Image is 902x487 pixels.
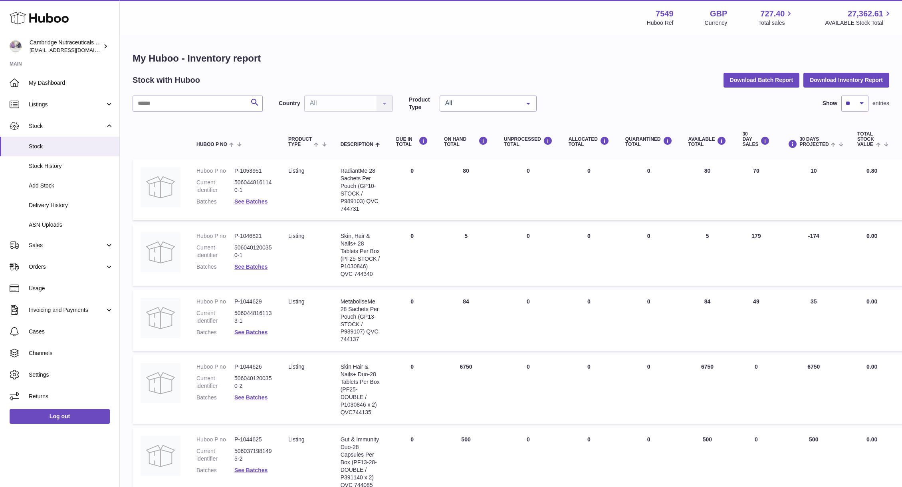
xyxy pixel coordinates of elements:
dd: P-1053951 [234,167,272,175]
td: 49 [734,290,778,351]
div: 30 DAY SALES [742,132,770,148]
div: DUE IN TOTAL [396,136,428,147]
img: product image [141,167,180,207]
label: Show [823,100,837,107]
span: 0 [647,168,650,174]
h2: Stock with Huboo [133,75,200,86]
td: 0 [561,290,617,351]
a: See Batches [234,198,268,205]
div: QUARANTINED Total [625,136,672,147]
span: Usage [29,285,113,292]
span: Stock History [29,162,113,170]
dt: Current identifier [196,244,234,259]
label: Product Type [409,96,436,111]
strong: 7549 [656,8,674,19]
div: UNPROCESSED Total [504,136,553,147]
td: 0 [561,224,617,285]
a: See Batches [234,394,268,401]
span: 727.40 [760,8,785,19]
span: 0.00 [866,298,877,305]
div: Currency [705,19,728,27]
td: 80 [436,159,496,220]
div: Huboo Ref [647,19,674,27]
dt: Current identifier [196,375,234,390]
span: Invoicing and Payments [29,306,105,314]
span: AVAILABLE Stock Total [825,19,892,27]
img: product image [141,298,180,338]
dd: 5060371981495-2 [234,447,272,463]
td: 0 [496,159,561,220]
a: See Batches [234,329,268,335]
dt: Batches [196,467,234,474]
td: 0 [388,355,436,424]
td: -174 [778,224,849,285]
td: 0 [388,290,436,351]
dd: 5060448161140-1 [234,179,272,194]
span: ASN Uploads [29,221,113,229]
span: 0 [647,298,650,305]
dt: Huboo P no [196,298,234,305]
button: Download Inventory Report [803,73,889,87]
span: All [443,99,520,107]
dt: Huboo P no [196,363,234,371]
span: Channels [29,349,113,357]
div: MetaboliseMe 28 Sachets Per Pouch (GP13-STOCK / P989107) QVC 744137 [341,298,380,343]
img: product image [141,232,180,272]
span: 0.80 [866,168,877,174]
dd: P-1044626 [234,363,272,371]
span: listing [288,363,304,370]
dt: Huboo P no [196,436,234,443]
span: Add Stock [29,182,113,190]
div: ALLOCATED Total [569,136,609,147]
dd: 5060448161133-1 [234,309,272,325]
td: 5 [680,224,735,285]
span: 30 DAYS PROJECTED [799,137,829,147]
td: 70 [734,159,778,220]
a: Log out [10,409,110,423]
div: Skin Hair & Nails+ Duo-28 Tablets Per Box (PF25-DOUBLE / P1030846 x 2) QVC744135 [341,363,380,416]
span: Returns [29,393,113,400]
td: 0 [734,355,778,424]
td: 84 [436,290,496,351]
dd: 5060401200350-2 [234,375,272,390]
span: 27,362.61 [848,8,883,19]
td: 179 [734,224,778,285]
span: Delivery History [29,202,113,209]
a: See Batches [234,467,268,473]
img: product image [141,363,180,403]
span: Listings [29,101,105,108]
dt: Batches [196,394,234,401]
dt: Current identifier [196,447,234,463]
td: 0 [561,355,617,424]
td: 80 [680,159,735,220]
span: Stock [29,122,105,130]
td: 6750 [680,355,735,424]
dt: Batches [196,329,234,336]
span: [EMAIL_ADDRESS][DOMAIN_NAME] [30,47,117,53]
span: 0.00 [866,436,877,443]
div: Skin, Hair & Nails+ 28 Tablets Per Box (PF25-STOCK / P1030846) QVC 744340 [341,232,380,277]
strong: GBP [710,8,727,19]
td: 0 [496,224,561,285]
a: See Batches [234,263,268,270]
div: RadiantMe 28 Sachets Per Pouch (GP10-STOCK / P989103) QVC 744731 [341,167,380,212]
span: Settings [29,371,113,379]
td: 10 [778,159,849,220]
span: Description [341,142,373,147]
td: 0 [561,159,617,220]
span: Stock [29,143,113,150]
dt: Huboo P no [196,167,234,175]
button: Download Batch Report [724,73,800,87]
td: 5 [436,224,496,285]
dt: Current identifier [196,179,234,194]
span: Cases [29,328,113,335]
span: 0 [647,363,650,370]
dt: Current identifier [196,309,234,325]
dt: Batches [196,198,234,206]
span: Total stock value [857,132,874,148]
td: 35 [778,290,849,351]
img: product image [141,436,180,476]
td: 0 [496,355,561,424]
td: 84 [680,290,735,351]
h1: My Huboo - Inventory report [133,52,889,65]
